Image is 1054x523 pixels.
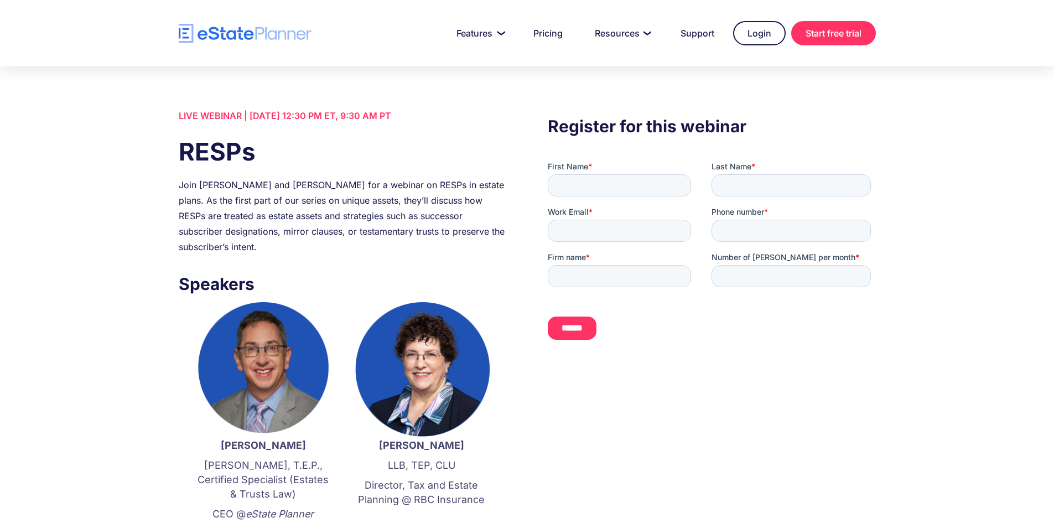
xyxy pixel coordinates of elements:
a: Pricing [520,22,576,44]
p: CEO @ [195,507,331,521]
p: LLB, TEP, CLU [354,458,490,473]
em: eState Planner [246,508,314,520]
div: LIVE WEBINAR | [DATE] 12:30 PM ET, 9:30 AM PT [179,108,506,123]
div: Join [PERSON_NAME] and [PERSON_NAME] for a webinar on RESPs in estate plans. As the first part of... [179,177,506,255]
p: Director, Tax and Estate Planning @ RBC Insurance [354,478,490,507]
strong: [PERSON_NAME] [379,439,464,451]
a: home [179,24,311,43]
a: Start free trial [791,21,876,45]
strong: [PERSON_NAME] [221,439,306,451]
a: Login [733,21,786,45]
p: [PERSON_NAME], T.E.P., Certified Specialist (Estates & Trusts Law) [195,458,331,501]
h3: Speakers [179,271,506,297]
a: Support [667,22,728,44]
a: Features [443,22,515,44]
h1: RESPs [179,134,506,169]
h3: Register for this webinar [548,113,875,139]
a: Resources [581,22,662,44]
iframe: Form 0 [548,161,875,359]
